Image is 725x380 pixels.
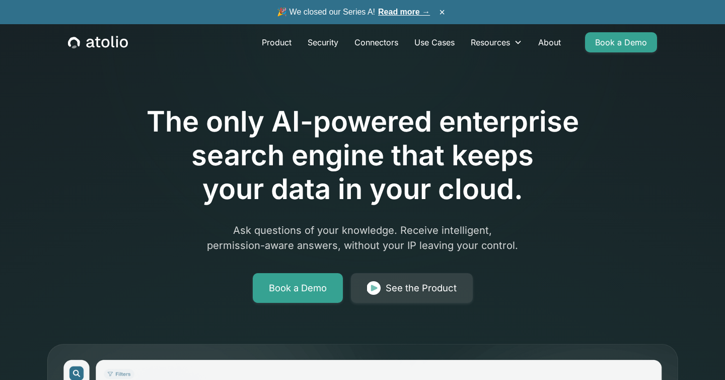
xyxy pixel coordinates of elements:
a: Security [300,32,346,52]
a: Product [254,32,300,52]
a: Use Cases [406,32,463,52]
div: See the Product [386,281,457,295]
button: × [436,7,448,18]
a: home [68,36,128,49]
div: Resources [471,36,510,48]
a: Book a Demo [253,273,343,303]
a: About [530,32,569,52]
p: Ask questions of your knowledge. Receive intelligent, permission-aware answers, without your IP l... [169,223,556,253]
a: Read more → [378,8,430,16]
a: See the Product [351,273,473,303]
h1: The only AI-powered enterprise search engine that keeps your data in your cloud. [105,105,620,207]
a: Book a Demo [585,32,657,52]
a: Connectors [346,32,406,52]
span: 🎉 We closed our Series A! [277,6,430,18]
div: Resources [463,32,530,52]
